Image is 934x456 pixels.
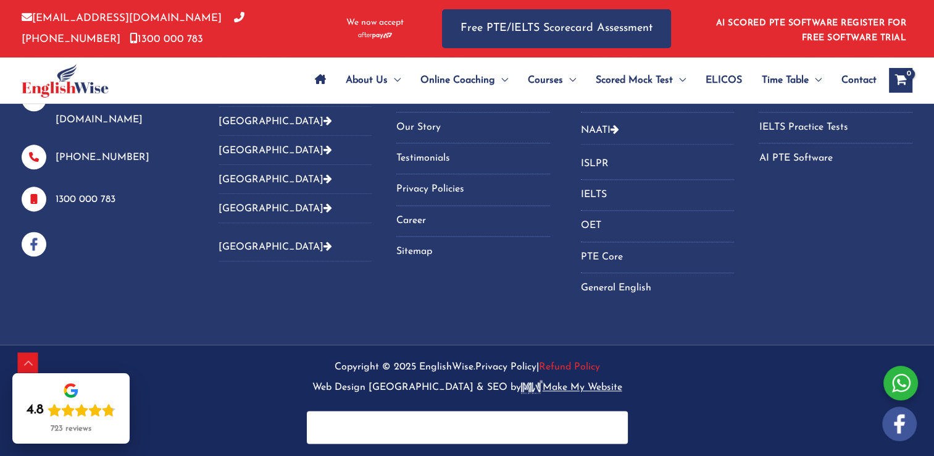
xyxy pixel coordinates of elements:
a: General English [581,278,735,298]
span: ELICOS [706,59,742,102]
a: About UsMenu Toggle [336,59,411,102]
nav: Menu [396,87,550,263]
a: [GEOGRAPHIC_DATA] [219,242,332,252]
button: [GEOGRAPHIC_DATA] [219,232,372,261]
a: PTE Core [581,247,735,268]
a: [PHONE_NUMBER] [22,13,244,44]
a: Privacy Policies [396,179,550,200]
a: ELICOS [696,59,752,102]
span: Scored Mock Test [596,59,673,102]
aside: Footer Widget 3 [396,48,550,277]
button: [GEOGRAPHIC_DATA] [219,194,372,223]
a: [PHONE_NUMBER] [56,153,149,163]
a: 1300 000 783 [130,34,203,44]
aside: Footer Widget 1 [22,48,188,256]
a: Career [396,211,550,231]
a: Time TableMenu Toggle [752,59,832,102]
div: 723 reviews [51,424,91,434]
span: Menu Toggle [495,59,508,102]
span: Online Coaching [420,59,495,102]
a: Privacy Policy [475,362,536,372]
span: Courses [528,59,563,102]
img: facebook-blue-icons.png [22,232,46,256]
nav: Menu [759,87,912,169]
img: white-facebook.png [882,407,917,441]
a: [EMAIL_ADDRESS][DOMAIN_NAME] [56,95,146,125]
a: Web Design [GEOGRAPHIC_DATA] & SEO bymake-logoMake My Website [312,382,622,392]
aside: Footer Widget 4 [581,48,735,314]
span: Menu Toggle [563,59,576,102]
button: [GEOGRAPHIC_DATA] [219,107,372,136]
span: Contact [841,59,877,102]
span: About Us [346,59,388,102]
div: 4.8 [27,402,44,419]
iframe: PayPal Message 1 [319,420,615,430]
a: IELTS Practice Tests [759,117,912,138]
nav: Menu [581,154,735,298]
img: Afterpay-Logo [358,32,392,39]
a: Refund Policy [539,362,600,372]
a: IELTS [581,185,735,205]
aside: Footer Widget 2 [219,48,372,271]
button: NAATI [581,116,735,145]
a: CoursesMenu Toggle [518,59,586,102]
div: Rating: 4.8 out of 5 [27,402,115,419]
u: Make My Website [521,382,622,392]
a: [GEOGRAPHIC_DATA] [219,204,332,214]
a: ISLPR [581,154,735,174]
a: View Shopping Cart, empty [889,68,912,93]
span: Menu Toggle [809,59,822,102]
button: [GEOGRAPHIC_DATA] [219,165,372,194]
a: Testimonials [396,148,550,169]
a: [EMAIL_ADDRESS][DOMAIN_NAME] [22,13,222,23]
a: NAATI [581,125,611,135]
p: Copyright © 2025 EnglishWise. | [22,357,912,399]
a: Sitemap [396,242,550,262]
a: Scored Mock TestMenu Toggle [586,59,696,102]
nav: Site Navigation: Main Menu [305,59,877,102]
a: Free PTE/IELTS Scorecard Assessment [442,9,671,48]
a: AI PTE Software [759,148,912,169]
span: We now accept [346,17,404,29]
a: OET [581,216,735,236]
a: Our Story [396,117,550,138]
a: 1300 000 783 [56,195,115,205]
button: [GEOGRAPHIC_DATA] [219,136,372,165]
span: Menu Toggle [673,59,686,102]
aside: Header Widget 1 [709,9,912,49]
img: make-logo [521,380,543,394]
span: Time Table [762,59,809,102]
img: cropped-ew-logo [22,64,109,98]
a: AI SCORED PTE SOFTWARE REGISTER FOR FREE SOFTWARE TRIAL [716,19,907,43]
a: Contact [832,59,877,102]
a: Online CoachingMenu Toggle [411,59,518,102]
span: Menu Toggle [388,59,401,102]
